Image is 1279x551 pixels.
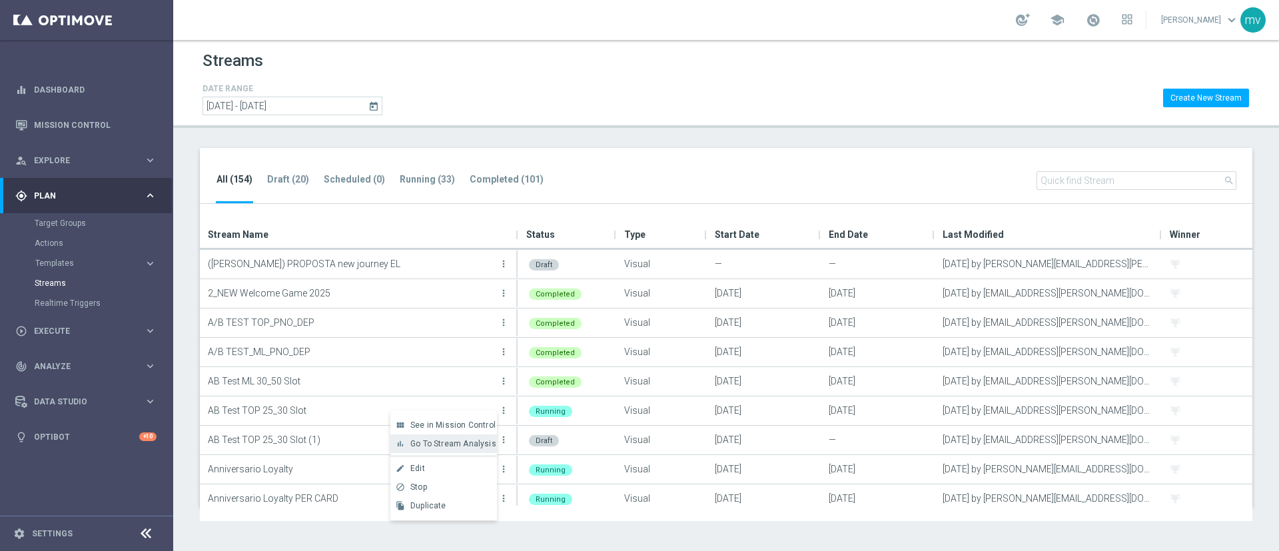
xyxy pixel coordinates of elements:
[208,371,496,391] p: AB Test ML 30_50 Slot
[624,221,645,248] span: Type
[707,484,821,513] div: [DATE]
[935,308,1162,337] div: [DATE] by [EMAIL_ADDRESS][PERSON_NAME][DOMAIN_NAME]
[324,174,385,185] tab-header: Scheduled (0)
[410,420,496,430] span: See in Mission Control
[35,259,131,267] span: Templates
[497,426,510,453] button: more_vert
[616,396,707,425] div: Visual
[935,484,1162,513] div: [DATE] by [PERSON_NAME][EMAIL_ADDRESS][DOMAIN_NAME]
[15,360,144,372] div: Analyze
[821,308,935,337] div: [DATE]
[616,455,707,484] div: Visual
[943,221,1004,248] span: Last Modified
[1037,171,1236,190] input: Quick find Stream
[707,455,821,484] div: [DATE]
[529,464,572,476] div: Running
[707,367,821,396] div: [DATE]
[35,298,139,308] a: Realtime Triggers
[35,233,172,253] div: Actions
[935,396,1162,425] div: [DATE] by [EMAIL_ADDRESS][PERSON_NAME][DOMAIN_NAME]
[35,293,172,313] div: Realtime Triggers
[498,376,509,386] i: more_vert
[390,459,497,478] button: create Edit
[935,250,1162,278] div: [DATE] by [PERSON_NAME][EMAIL_ADDRESS][PERSON_NAME][DOMAIN_NAME]
[396,439,405,448] i: bar_chart
[15,396,157,407] button: Data Studio keyboard_arrow_right
[267,174,309,185] tab-header: Draft (20)
[15,190,27,202] i: gps_fixed
[616,338,707,366] div: Visual
[144,154,157,167] i: keyboard_arrow_right
[35,258,157,269] button: Templates keyboard_arrow_right
[1163,89,1249,107] button: Create New Stream
[15,84,27,96] i: equalizer
[15,120,157,131] div: Mission Control
[707,338,821,366] div: [DATE]
[498,493,509,504] i: more_vert
[616,484,707,513] div: Visual
[35,213,172,233] div: Target Groups
[821,455,935,484] div: [DATE]
[715,221,759,248] span: Start Date
[15,190,144,202] div: Plan
[15,361,157,372] button: track_changes Analyze keyboard_arrow_right
[208,430,496,450] p: AB Test TOP 25_30 Slot (1)
[32,530,73,538] a: Settings
[390,496,497,515] button: file_copy Duplicate
[15,360,27,372] i: track_changes
[366,97,382,117] button: today
[15,72,157,107] div: Dashboard
[498,346,509,357] i: more_vert
[529,494,572,505] div: Running
[390,416,497,434] button: view_module See in Mission Control
[829,221,868,248] span: End Date
[368,100,380,112] i: today
[821,484,935,513] div: [DATE]
[616,250,707,278] div: Visual
[529,259,559,271] div: Draft
[144,189,157,202] i: keyboard_arrow_right
[144,324,157,337] i: keyboard_arrow_right
[208,342,496,362] p: A/B TEST_ML_PNO_DEP
[203,51,263,71] h1: Streams
[470,174,544,185] tab-header: Completed (101)
[497,368,510,394] button: more_vert
[497,280,510,306] button: more_vert
[497,338,510,365] button: more_vert
[35,273,172,293] div: Streams
[35,238,139,249] a: Actions
[396,420,405,430] i: view_module
[526,221,555,248] span: Status
[34,157,144,165] span: Explore
[13,528,25,540] i: settings
[497,485,510,512] button: more_vert
[15,325,144,337] div: Execute
[15,85,157,95] button: equalizer Dashboard
[498,434,509,445] i: more_vert
[1224,175,1234,186] i: search
[34,192,144,200] span: Plan
[34,72,157,107] a: Dashboard
[208,254,496,274] p: (SARA) PROPOSTA new journey EL
[400,174,455,185] tab-header: Running (33)
[529,318,582,329] div: Completed
[935,338,1162,366] div: [DATE] by [EMAIL_ADDRESS][PERSON_NAME][DOMAIN_NAME]
[203,97,382,115] input: Select date range
[15,396,144,408] div: Data Studio
[208,488,496,508] p: Anniversario Loyalty PER CARD
[15,326,157,336] button: play_circle_outline Execute keyboard_arrow_right
[35,278,139,288] a: Streams
[529,376,582,388] div: Completed
[34,398,144,406] span: Data Studio
[497,456,510,482] button: more_vert
[1224,13,1239,27] span: keyboard_arrow_down
[821,250,935,278] div: —
[410,501,446,510] span: Duplicate
[498,405,509,416] i: more_vert
[144,360,157,372] i: keyboard_arrow_right
[1170,221,1200,248] span: Winner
